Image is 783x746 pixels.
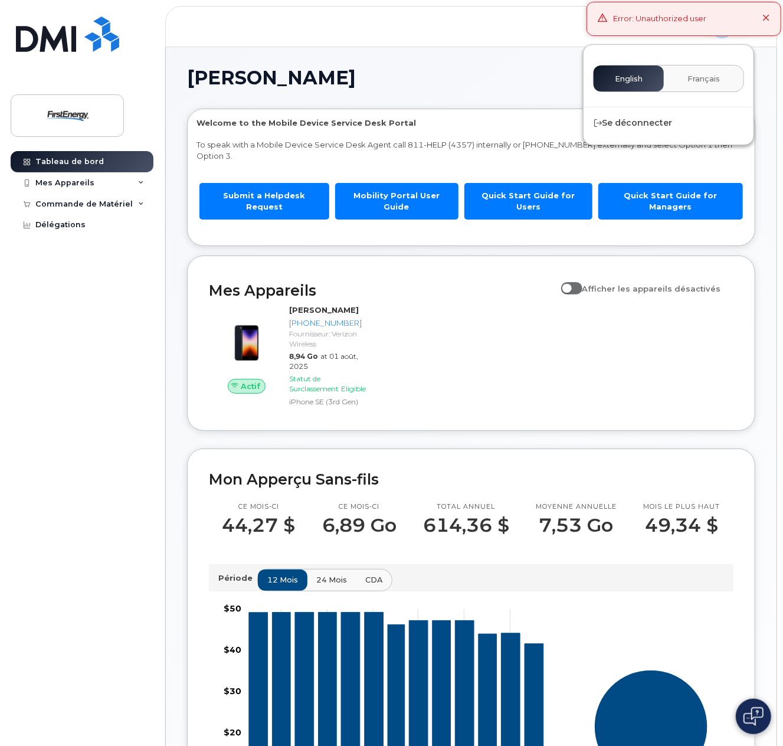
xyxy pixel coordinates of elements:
[209,305,374,409] a: Actif[PERSON_NAME][PHONE_NUMBER]Fournisseur: Verizon Wireless8,94 Goat 01 août, 2025Statut de Sur...
[687,74,720,84] span: Français
[187,69,356,87] span: [PERSON_NAME]
[561,277,571,287] input: Afficher les appareils désactivés
[196,117,746,129] p: Welcome to the Mobile Device Service Desk Portal
[613,13,706,25] div: Error: Unauthorized user
[536,515,617,536] p: 7,53 Go
[209,470,733,488] h2: Mon Apperçu Sans-fils
[289,329,369,349] div: Fournisseur: Verizon Wireless
[341,384,366,393] span: Eligible
[322,502,397,512] p: Ce mois-ci
[536,502,617,512] p: Moyenne annuelle
[224,686,241,697] tspan: $30
[289,374,339,393] span: Statut de Surclassement
[322,515,397,536] p: 6,89 Go
[222,502,296,512] p: Ce mois-ci
[365,574,382,585] span: CDA
[218,310,275,367] img: image20231002-3703462-1angbar.jpeg
[743,707,764,726] img: Open chat
[643,515,720,536] p: 49,34 $
[241,381,260,392] span: Actif
[289,318,369,329] div: [PHONE_NUMBER]
[209,282,555,299] h2: Mes Appareils
[464,183,593,219] a: Quick Start Guide for Users
[289,352,318,361] span: 8,94 Go
[218,572,257,584] p: Période
[423,502,509,512] p: Total annuel
[224,604,241,614] tspan: $50
[199,183,329,219] a: Submit a Helpdesk Request
[316,574,347,585] span: 24 mois
[643,502,720,512] p: Mois le plus haut
[224,645,241,656] tspan: $40
[582,284,721,293] span: Afficher les appareils désactivés
[584,112,753,134] div: Se déconnecter
[224,728,241,738] tspan: $20
[222,515,296,536] p: 44,27 $
[598,183,743,219] a: Quick Start Guide for Managers
[335,183,458,219] a: Mobility Portal User Guide
[289,397,369,407] div: iPhone SE (3rd Gen)
[289,305,359,315] strong: [PERSON_NAME]
[423,515,509,536] p: 614,36 $
[196,139,746,161] p: To speak with a Mobile Device Service Desk Agent call 811-HELP (4357) internally or [PHONE_NUMBER...
[289,352,358,371] span: at 01 août, 2025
